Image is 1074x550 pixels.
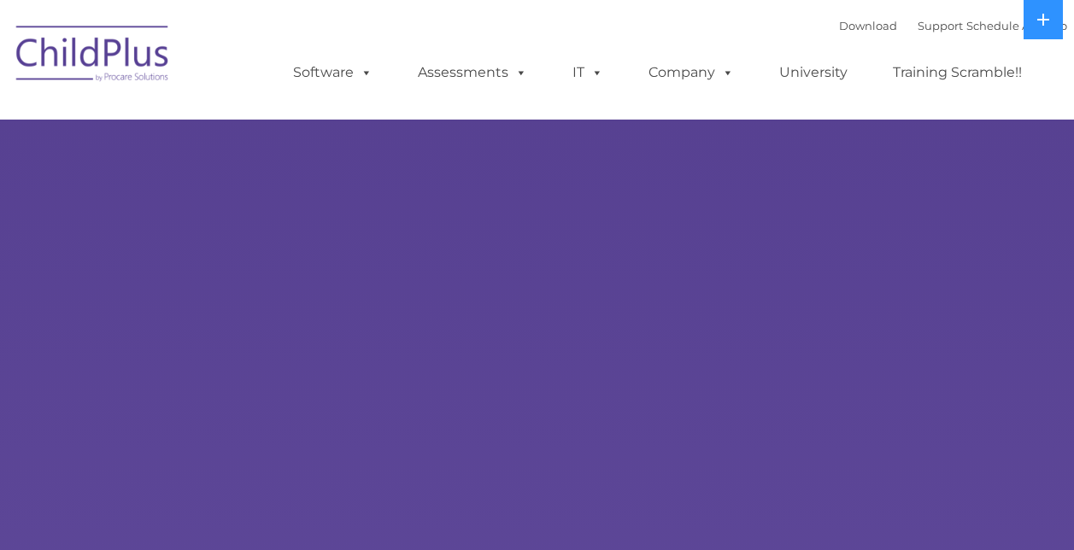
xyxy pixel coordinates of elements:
a: University [762,56,865,90]
a: Assessments [401,56,544,90]
a: Company [631,56,751,90]
font: | [839,19,1067,32]
a: Support [918,19,963,32]
a: Schedule A Demo [966,19,1067,32]
a: Download [839,19,897,32]
a: IT [555,56,620,90]
img: ChildPlus by Procare Solutions [8,14,179,99]
a: Training Scramble!! [876,56,1039,90]
a: Software [276,56,390,90]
